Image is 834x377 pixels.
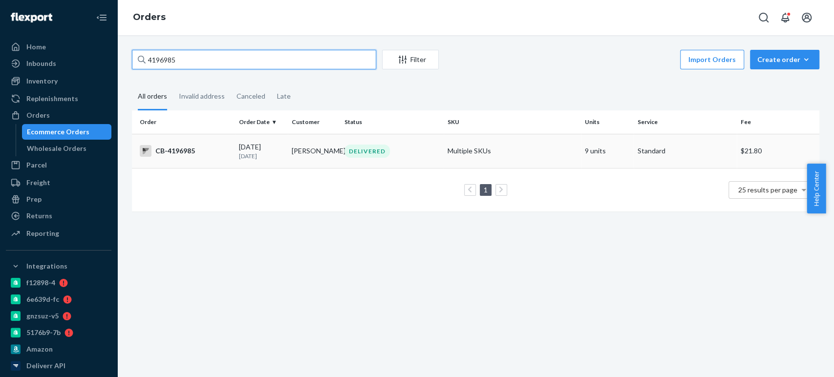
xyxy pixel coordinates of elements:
a: 6e639d-fc [6,292,111,307]
a: Wholesale Orders [22,141,112,156]
span: 25 results per page [738,186,797,194]
div: All orders [138,84,167,110]
a: f12898-4 [6,275,111,291]
div: Orders [26,110,50,120]
div: Create order [757,55,812,64]
td: Multiple SKUs [444,134,581,168]
a: gnzsuz-v5 [6,308,111,324]
div: Inbounds [26,59,56,68]
div: CB-4196985 [140,145,231,157]
button: Open account menu [797,8,816,27]
a: Replenishments [6,91,111,106]
a: Prep [6,191,111,207]
a: Amazon [6,341,111,357]
div: Customer [292,118,337,126]
div: 5176b9-7b [26,328,61,337]
img: Flexport logo [11,13,52,22]
span: Support [20,7,55,16]
th: Order Date [235,110,288,134]
button: Close Navigation [92,8,111,27]
div: Prep [26,194,42,204]
th: Units [581,110,634,134]
button: Create order [750,50,819,69]
div: f12898-4 [26,278,55,288]
a: Inventory [6,73,111,89]
button: Filter [382,50,439,69]
button: Import Orders [680,50,744,69]
div: Home [26,42,46,52]
a: Ecommerce Orders [22,124,112,140]
a: Deliverr API [6,358,111,374]
a: Reporting [6,226,111,241]
a: Page 1 is your current page [482,186,490,194]
div: Returns [26,211,52,221]
input: Search orders [132,50,376,69]
div: Ecommerce Orders [27,127,89,137]
div: Parcel [26,160,47,170]
a: Orders [133,12,166,22]
p: [DATE] [239,152,284,160]
div: Wholesale Orders [27,144,86,153]
td: 9 units [581,134,634,168]
th: Order [132,110,235,134]
td: [PERSON_NAME] [288,134,341,168]
button: Open notifications [775,8,795,27]
a: Home [6,39,111,55]
th: SKU [444,110,581,134]
p: Standard [638,146,733,156]
div: Deliverr API [26,361,65,371]
a: Inbounds [6,56,111,71]
a: Returns [6,208,111,224]
button: Help Center [807,164,826,213]
div: Inventory [26,76,58,86]
div: 6e639d-fc [26,294,59,304]
div: Late [277,84,291,109]
a: 5176b9-7b [6,325,111,340]
div: Replenishments [26,94,78,104]
div: Freight [26,178,50,188]
div: Integrations [26,261,67,271]
button: Open Search Box [754,8,773,27]
th: Status [341,110,444,134]
div: Invalid address [179,84,225,109]
div: Amazon [26,344,53,354]
th: Fee [737,110,819,134]
ol: breadcrumbs [125,3,173,32]
div: Reporting [26,229,59,238]
div: gnzsuz-v5 [26,311,59,321]
a: Parcel [6,157,111,173]
div: DELIVERED [344,145,390,158]
th: Service [634,110,737,134]
div: [DATE] [239,142,284,160]
button: Integrations [6,258,111,274]
a: Freight [6,175,111,190]
td: $21.80 [737,134,819,168]
div: Canceled [236,84,265,109]
a: Orders [6,107,111,123]
div: Filter [383,55,438,64]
